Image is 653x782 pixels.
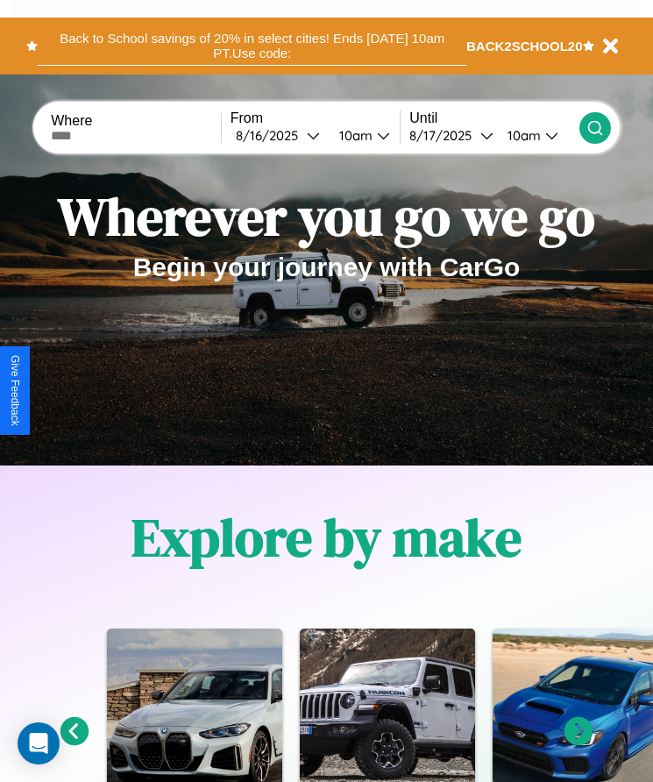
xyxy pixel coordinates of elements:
[18,722,60,764] div: Open Intercom Messenger
[499,127,545,144] div: 10am
[38,26,466,66] button: Back to School savings of 20% in select cities! Ends [DATE] 10am PT.Use code:
[51,113,221,129] label: Where
[409,110,579,126] label: Until
[131,501,522,573] h1: Explore by make
[9,355,21,426] div: Give Feedback
[231,126,325,145] button: 8/16/2025
[236,127,307,144] div: 8 / 16 / 2025
[466,39,583,53] b: BACK2SCHOOL20
[325,126,401,145] button: 10am
[330,127,377,144] div: 10am
[231,110,401,126] label: From
[409,127,480,144] div: 8 / 17 / 2025
[493,126,579,145] button: 10am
